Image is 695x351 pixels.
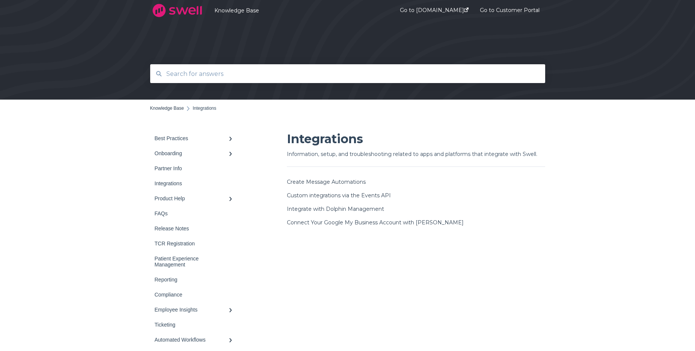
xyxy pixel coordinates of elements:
[150,191,240,206] a: Product Help
[155,180,228,186] div: Integrations
[150,317,240,332] a: Ticketing
[155,150,228,156] div: Onboarding
[155,210,228,216] div: FAQs
[150,302,240,317] a: Employee Insights
[155,292,228,298] div: Compliance
[155,241,228,247] div: TCR Registration
[150,332,240,347] a: Automated Workflows
[150,161,240,176] a: Partner Info
[150,236,240,251] a: TCR Registration
[155,135,228,141] div: Best Practices
[150,287,240,302] a: Compliance
[150,251,240,272] a: Patient Experience Management
[150,206,240,221] a: FAQs
[155,195,228,201] div: Product Help
[155,322,228,328] div: Ticketing
[150,221,240,236] a: Release Notes
[150,131,240,146] a: Best Practices
[155,225,228,231] div: Release Notes
[287,150,545,167] h6: Information, setup, and troubleshooting related to apps and platforms that integrate with Swell.
[287,219,464,226] a: Connect Your Google My Business Account with [PERSON_NAME]
[150,146,240,161] a: Onboarding
[214,7,377,14] a: Knowledge Base
[287,179,366,185] a: Create Message Automations
[155,256,228,268] div: Patient Experience Management
[287,131,545,147] h1: Integrations
[155,337,228,343] div: Automated Workflows
[150,176,240,191] a: Integrations
[287,192,391,199] a: Custom integrations via the Events API
[155,277,228,283] div: Reporting
[287,206,384,212] a: Integrate with Dolphin Management
[150,1,205,20] img: company logo
[150,272,240,287] a: Reporting
[162,66,534,82] input: Search for answers
[155,307,228,313] div: Employee Insights
[150,106,184,111] a: Knowledge Base
[193,106,216,111] span: Integrations
[155,165,228,171] div: Partner Info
